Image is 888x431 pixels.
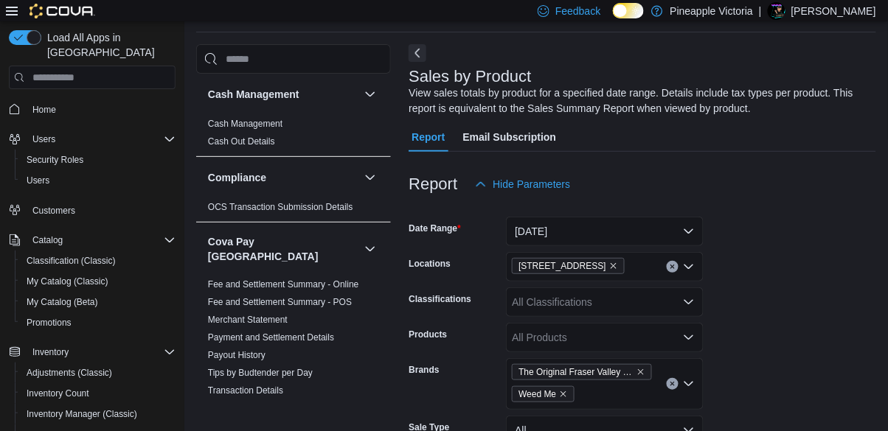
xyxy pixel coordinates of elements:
[30,4,95,18] img: Cova
[208,234,358,264] button: Cova Pay [GEOGRAPHIC_DATA]
[409,364,439,376] label: Brands
[208,136,275,147] span: Cash Out Details
[667,261,679,273] button: Clear input
[21,293,176,311] span: My Catalog (Beta)
[32,133,55,145] span: Users
[409,222,461,234] label: Date Range
[463,122,557,152] span: Email Subscription
[512,258,625,274] span: 608B Esquimalt Rd
[409,85,869,116] div: View sales totals by product for a specified date range. Details include tax types per product. T...
[208,368,313,378] a: Tips by Budtender per Day
[208,332,334,343] a: Payment and Settlement Details
[3,230,181,250] button: Catalog
[208,385,283,396] span: Transaction Details
[21,314,77,332] a: Promotions
[636,368,645,376] button: Remove The Original Fraser Valley Weed Co. from selection in this group
[27,231,176,249] span: Catalog
[27,201,176,220] span: Customers
[469,169,576,199] button: Hide Parameters
[27,130,176,148] span: Users
[683,296,695,308] button: Open list of options
[196,115,391,156] div: Cash Management
[21,151,176,169] span: Security Roles
[361,169,379,186] button: Compliance
[32,234,63,246] span: Catalog
[409,258,451,270] label: Locations
[32,104,56,116] span: Home
[21,405,176,423] span: Inventory Manager (Classic)
[208,87,358,102] button: Cash Management
[493,177,570,192] span: Hide Parameters
[208,202,353,212] a: OCS Transaction Submission Details
[21,314,176,332] span: Promotions
[683,261,695,273] button: Open list of options
[361,240,379,258] button: Cova Pay [GEOGRAPHIC_DATA]
[15,312,181,333] button: Promotions
[27,255,116,267] span: Classification (Classic)
[208,314,288,326] span: Merchant Statement
[670,2,754,20] p: Pineapple Victoria
[208,170,358,185] button: Compliance
[196,198,391,222] div: Compliance
[27,101,62,119] a: Home
[21,364,118,382] a: Adjustments (Classic)
[768,2,785,20] div: Kurtis Tingley
[208,367,313,379] span: Tips by Budtender per Day
[555,4,600,18] span: Feedback
[27,343,74,361] button: Inventory
[409,293,471,305] label: Classifications
[208,350,266,360] a: Payout History
[361,85,379,103] button: Cash Management
[27,317,72,329] span: Promotions
[412,122,445,152] span: Report
[208,170,266,185] h3: Compliance
[21,273,176,290] span: My Catalog (Classic)
[512,364,652,380] span: The Original Fraser Valley Weed Co.
[15,404,181,424] button: Inventory Manager (Classic)
[27,130,61,148] button: Users
[27,296,98,308] span: My Catalog (Beta)
[518,365,634,379] span: The Original Fraser Valley Weed Co.
[3,342,181,362] button: Inventory
[3,129,181,150] button: Users
[21,364,176,382] span: Adjustments (Classic)
[208,87,299,102] h3: Cash Management
[21,172,176,189] span: Users
[15,150,181,170] button: Security Roles
[27,154,83,166] span: Security Roles
[27,367,112,379] span: Adjustments (Classic)
[518,259,606,273] span: [STREET_ADDRESS]
[667,378,679,390] button: Clear input
[512,386,575,402] span: Weed Me
[27,276,108,287] span: My Catalog (Classic)
[3,200,181,221] button: Customers
[409,175,457,193] h3: Report
[21,252,176,270] span: Classification (Classic)
[683,378,695,390] button: Open list of options
[15,383,181,404] button: Inventory Count
[15,362,181,383] button: Adjustments (Classic)
[759,2,762,20] p: |
[613,3,644,18] input: Dark Mode
[208,315,288,325] a: Merchant Statement
[208,119,282,129] a: Cash Management
[21,172,55,189] a: Users
[15,250,181,271] button: Classification (Classic)
[409,68,531,85] h3: Sales by Product
[21,273,114,290] a: My Catalog (Classic)
[518,387,556,402] span: Weed Me
[559,390,568,399] button: Remove Weed Me from selection in this group
[27,343,176,361] span: Inventory
[21,385,95,402] a: Inventory Count
[15,271,181,292] button: My Catalog (Classic)
[613,18,614,19] span: Dark Mode
[506,217,704,246] button: [DATE]
[32,205,75,217] span: Customers
[3,98,181,119] button: Home
[409,329,447,340] label: Products
[41,30,176,60] span: Load All Apps in [GEOGRAPHIC_DATA]
[27,231,69,249] button: Catalog
[609,262,618,270] button: Remove 608B Esquimalt Rd from selection in this group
